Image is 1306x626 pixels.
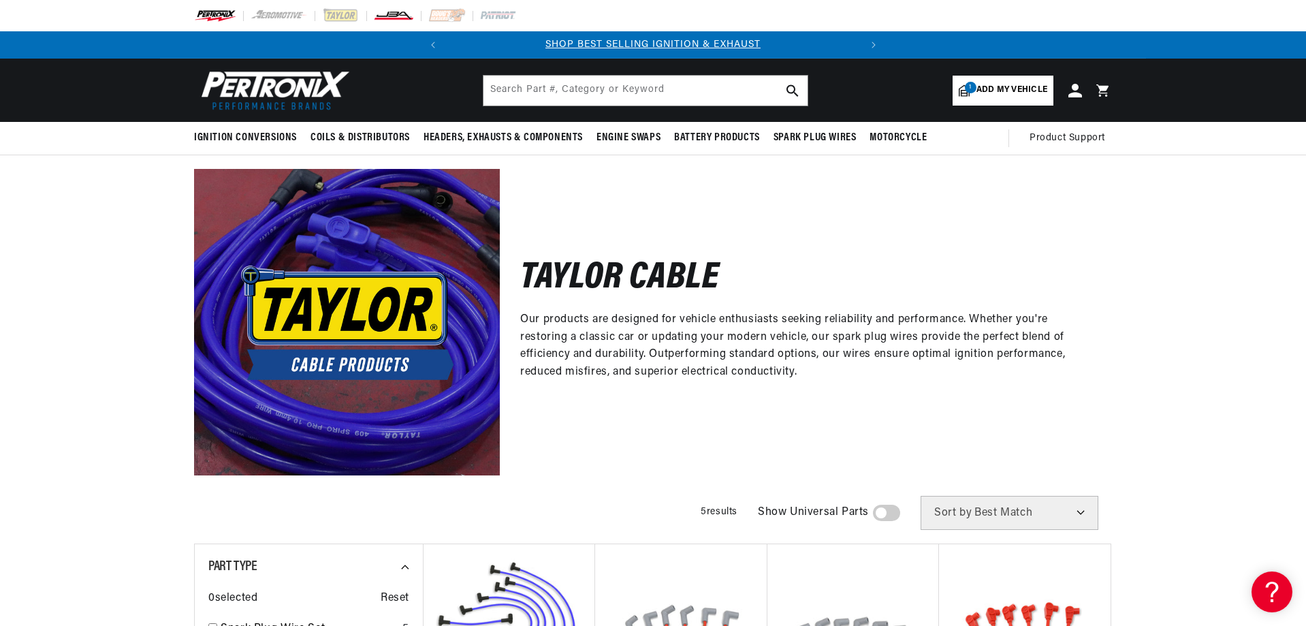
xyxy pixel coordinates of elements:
span: 1 [965,82,976,93]
button: Translation missing: en.sections.announcements.next_announcement [860,31,887,59]
summary: Coils & Distributors [304,122,417,154]
h2: Taylor Cable [520,263,719,295]
div: 1 of 2 [447,37,860,52]
input: Search Part #, Category or Keyword [483,76,808,106]
img: Taylor Cable [194,169,500,475]
a: SHOP BEST SELLING IGNITION & EXHAUST [545,40,761,50]
summary: Ignition Conversions [194,122,304,154]
span: Coils & Distributors [310,131,410,145]
summary: Product Support [1030,122,1112,155]
span: 5 results [701,507,737,517]
p: Our products are designed for vehicle enthusiasts seeking reliability and performance. Whether yo... [520,311,1092,381]
a: 1Add my vehicle [953,76,1053,106]
span: Sort by [934,507,972,518]
summary: Engine Swaps [590,122,667,154]
button: Translation missing: en.sections.announcements.previous_announcement [419,31,447,59]
span: Headers, Exhausts & Components [424,131,583,145]
div: Announcement [447,37,860,52]
button: search button [778,76,808,106]
span: Ignition Conversions [194,131,297,145]
slideshow-component: Translation missing: en.sections.announcements.announcement_bar [160,31,1146,59]
select: Sort by [921,496,1098,530]
span: Part Type [208,560,257,574]
span: Add my vehicle [976,84,1047,97]
summary: Headers, Exhausts & Components [417,122,590,154]
img: Pertronix [194,67,351,114]
span: Motorcycle [870,131,927,145]
span: Product Support [1030,131,1105,146]
span: Engine Swaps [596,131,660,145]
summary: Battery Products [667,122,767,154]
summary: Spark Plug Wires [767,122,863,154]
span: Show Universal Parts [758,504,869,522]
span: Reset [381,590,409,608]
summary: Motorcycle [863,122,934,154]
span: Battery Products [674,131,760,145]
span: 0 selected [208,590,257,608]
span: Spark Plug Wires [774,131,857,145]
